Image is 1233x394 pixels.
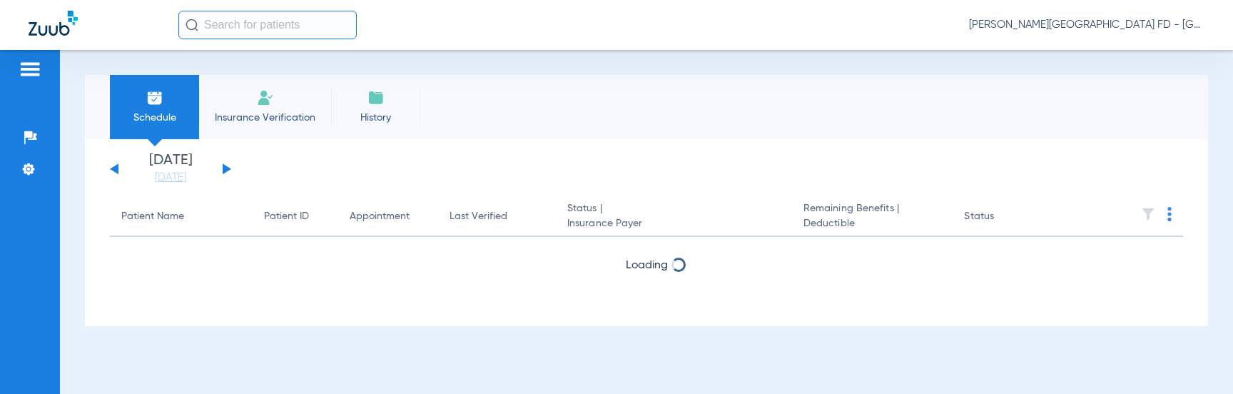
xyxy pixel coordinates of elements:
img: History [367,89,385,106]
div: Appointment [350,209,427,224]
div: Appointment [350,209,410,224]
span: Deductible [803,216,942,231]
th: Status [953,197,1049,237]
input: Search for patients [178,11,357,39]
div: Patient Name [121,209,241,224]
div: Patient ID [264,209,309,224]
img: hamburger-icon [19,61,41,78]
img: Search Icon [186,19,198,31]
span: Insurance Payer [567,216,781,231]
div: Last Verified [450,209,544,224]
div: Last Verified [450,209,507,224]
th: Remaining Benefits | [792,197,953,237]
span: Schedule [121,111,188,125]
img: filter.svg [1141,207,1155,221]
img: Zuub Logo [29,11,78,36]
span: History [342,111,410,125]
th: Status | [556,197,792,237]
li: [DATE] [128,153,213,185]
span: Loading [626,260,668,271]
span: Insurance Verification [210,111,320,125]
div: Patient ID [264,209,327,224]
a: [DATE] [128,171,213,185]
img: group-dot-blue.svg [1167,207,1172,221]
img: Schedule [146,89,163,106]
span: [PERSON_NAME][GEOGRAPHIC_DATA] FD - [GEOGRAPHIC_DATA] Family Dentistry [969,18,1204,32]
div: Patient Name [121,209,184,224]
img: Manual Insurance Verification [257,89,274,106]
